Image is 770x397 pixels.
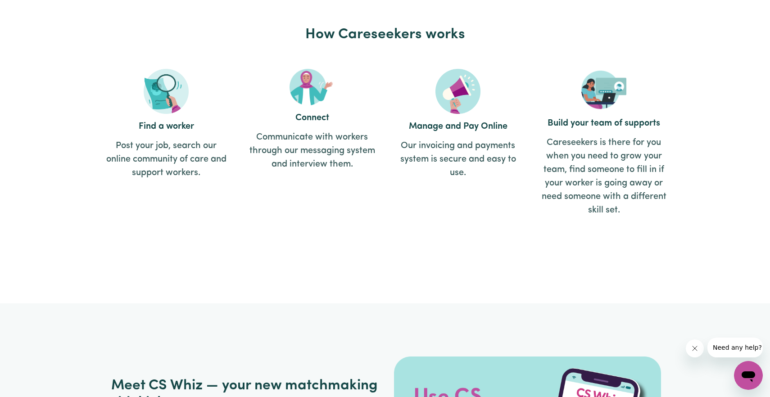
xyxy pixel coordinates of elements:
iframe: Message from company [707,338,763,357]
iframe: Close message [686,339,704,357]
h2: How Careseekers works [93,26,677,43]
p: Communicate with workers through our messaging system and interview them. [249,131,375,171]
img: Manage and Pay Online [435,69,480,114]
h2: Manage and Pay Online [395,121,521,132]
img: Search [144,69,189,114]
p: Our invoicing and payments system is secure and easy to use. [395,139,521,180]
p: Careseekers is there for you when you need to grow your team, find someone to fill in if your wor... [541,136,667,217]
h2: Connect [249,113,375,123]
img: Connect [290,69,335,105]
p: Post your job, search our online community of care and support workers. [103,139,229,180]
h2: Build your team of supports [541,118,667,129]
img: Build your supports [581,69,626,111]
h2: Find a worker [103,121,229,132]
iframe: Button to launch messaging window [734,361,763,390]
